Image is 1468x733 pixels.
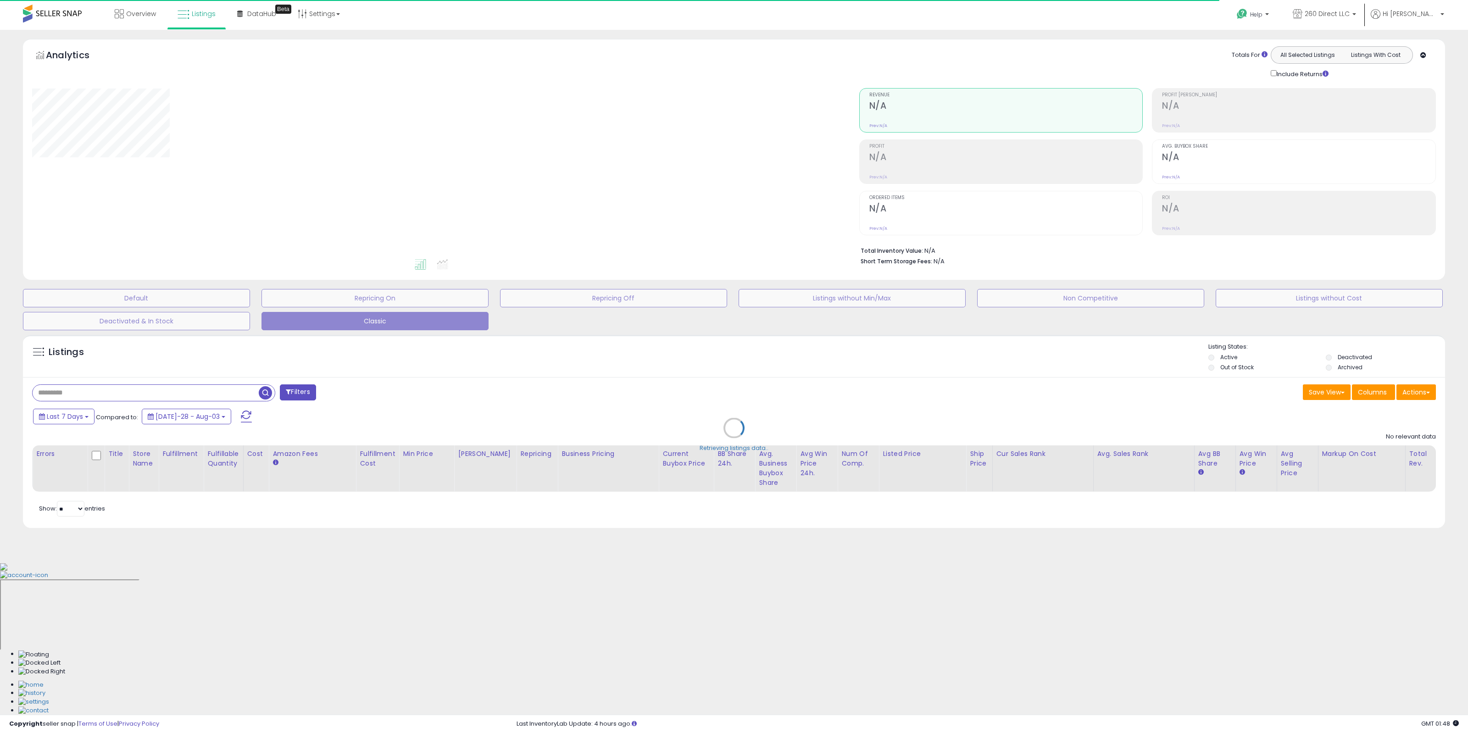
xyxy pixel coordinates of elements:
[500,289,727,307] button: Repricing Off
[869,144,1143,149] span: Profit
[869,226,887,231] small: Prev: N/A
[1264,68,1340,79] div: Include Returns
[861,244,1429,255] li: N/A
[46,49,107,64] h5: Analytics
[1162,174,1180,180] small: Prev: N/A
[861,247,923,255] b: Total Inventory Value:
[1216,289,1443,307] button: Listings without Cost
[18,698,49,706] img: Settings
[869,123,887,128] small: Prev: N/A
[1162,152,1435,164] h2: N/A
[1229,1,1278,30] a: Help
[1162,195,1435,200] span: ROI
[934,257,945,266] span: N/A
[23,312,250,330] button: Deactivated & In Stock
[1236,8,1248,20] i: Get Help
[869,152,1143,164] h2: N/A
[1162,226,1180,231] small: Prev: N/A
[869,195,1143,200] span: Ordered Items
[869,174,887,180] small: Prev: N/A
[1232,51,1268,60] div: Totals For
[18,689,45,698] img: History
[18,667,65,676] img: Docked Right
[1273,49,1342,61] button: All Selected Listings
[275,5,291,14] div: Tooltip anchor
[18,681,44,689] img: Home
[1371,9,1444,30] a: Hi [PERSON_NAME]
[700,444,768,452] div: Retrieving listings data..
[1305,9,1350,18] span: 260 Direct LLC
[739,289,966,307] button: Listings without Min/Max
[18,650,49,659] img: Floating
[247,9,276,18] span: DataHub
[869,93,1143,98] span: Revenue
[869,203,1143,216] h2: N/A
[869,100,1143,113] h2: N/A
[977,289,1204,307] button: Non Competitive
[23,289,250,307] button: Default
[126,9,156,18] span: Overview
[1162,203,1435,216] h2: N/A
[261,312,489,330] button: Classic
[1383,9,1438,18] span: Hi [PERSON_NAME]
[1162,100,1435,113] h2: N/A
[1341,49,1410,61] button: Listings With Cost
[1162,144,1435,149] span: Avg. Buybox Share
[1162,123,1180,128] small: Prev: N/A
[192,9,216,18] span: Listings
[861,257,932,265] b: Short Term Storage Fees:
[18,659,61,667] img: Docked Left
[18,706,49,715] img: Contact
[1162,93,1435,98] span: Profit [PERSON_NAME]
[261,289,489,307] button: Repricing On
[1250,11,1262,18] span: Help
